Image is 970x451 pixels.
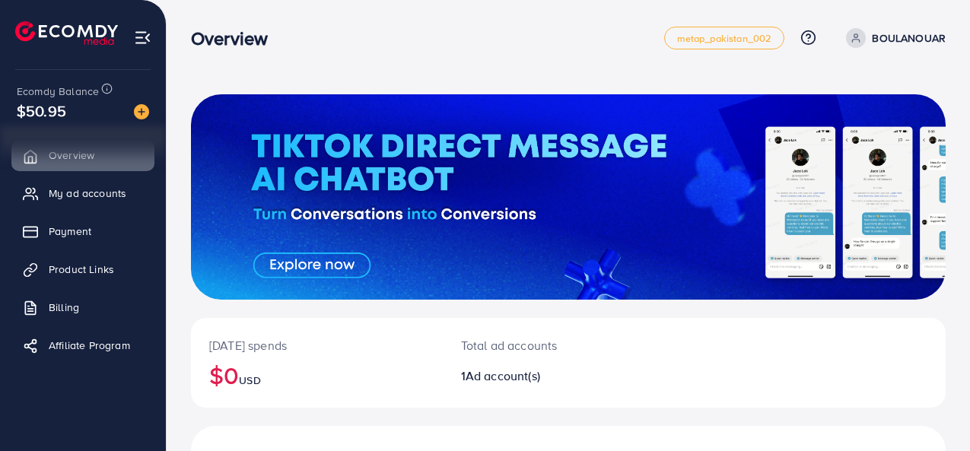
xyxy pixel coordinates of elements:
img: image [134,104,149,119]
span: Ad account(s) [466,367,540,384]
span: My ad accounts [49,186,126,201]
h2: $0 [209,360,425,389]
p: Total ad accounts [461,336,613,354]
p: [DATE] spends [209,336,425,354]
a: Payment [11,216,154,246]
a: Product Links [11,254,154,284]
span: metap_pakistan_002 [677,33,772,43]
h3: Overview [191,27,280,49]
a: metap_pakistan_002 [664,27,785,49]
h2: 1 [461,369,613,383]
a: Affiliate Program [11,330,154,360]
img: menu [134,29,151,46]
iframe: Chat [905,383,959,440]
span: Ecomdy Balance [17,84,99,99]
p: BOULANOUAR [872,29,946,47]
a: Overview [11,140,154,170]
span: Billing [49,300,79,315]
span: Overview [49,148,94,163]
span: $50.95 [17,100,66,122]
img: logo [15,21,118,45]
span: USD [239,373,260,388]
a: BOULANOUAR [840,28,946,48]
a: Billing [11,292,154,322]
span: Affiliate Program [49,338,130,353]
span: Payment [49,224,91,239]
span: Product Links [49,262,114,277]
a: My ad accounts [11,178,154,208]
